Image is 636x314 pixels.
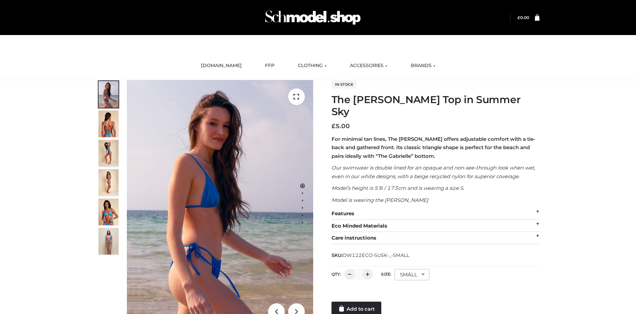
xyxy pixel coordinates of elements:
[332,251,410,259] span: SKU:
[406,58,440,73] a: BRANDS
[332,232,540,244] div: Care instructions
[98,110,119,137] img: 5.Alex-top_CN-1-1_1-1.jpg
[293,58,332,73] a: CLOTHING
[517,15,529,20] bdi: 0.00
[395,269,429,280] div: SMALL
[260,58,279,73] a: FFP
[332,272,341,277] label: QTY:
[332,80,357,88] span: In stock
[332,165,535,180] em: Our swimwear is double lined for an opaque and non-see-through look when wet, even in our white d...
[517,15,529,20] a: £0.00
[332,122,336,130] span: £
[332,220,540,232] div: Eco Minded Materials
[98,228,119,255] img: SSVC.jpg
[381,272,391,277] label: Size:
[98,140,119,167] img: 4.Alex-top_CN-1-1-2.jpg
[517,15,520,20] span: £
[332,185,464,191] em: Model’s height is 5’8 / 173cm and is wearing a size S.
[98,169,119,196] img: 3.Alex-top_CN-1-1-2.jpg
[332,94,540,118] h1: The [PERSON_NAME] Top in Summer Sky
[263,4,363,31] img: Schmodel Admin 964
[98,199,119,225] img: 2.Alex-top_CN-1-1-2.jpg
[332,136,536,159] strong: For minimal tan lines, The [PERSON_NAME] offers adjustable comfort with a tie-back and gathered f...
[196,58,247,73] a: [DOMAIN_NAME]
[332,122,350,130] bdi: 5.00
[345,58,392,73] a: ACCESSORIES
[332,197,428,203] em: Model is wearing the [PERSON_NAME]
[332,208,540,220] div: Features
[343,252,409,258] span: OW122ECO-SUSK-_-SMALL
[98,81,119,108] img: 1.Alex-top_SS-1_4464b1e7-c2c9-4e4b-a62c-58381cd673c0-1.jpg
